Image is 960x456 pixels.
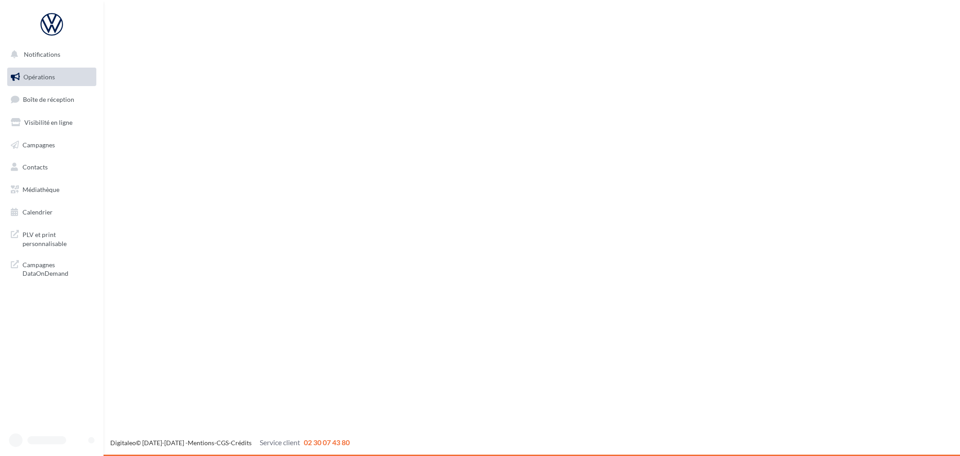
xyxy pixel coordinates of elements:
[5,45,95,64] button: Notifications
[24,50,60,58] span: Notifications
[304,438,350,447] span: 02 30 07 43 80
[5,158,98,177] a: Contacts
[5,90,98,109] a: Boîte de réception
[5,136,98,155] a: Campagnes
[5,225,98,251] a: PLV et print personnalisable
[23,259,93,278] span: Campagnes DataOnDemand
[23,186,59,193] span: Médiathèque
[23,73,55,81] span: Opérations
[5,68,98,87] a: Opérations
[110,439,136,447] a: Digitaleo
[5,180,98,199] a: Médiathèque
[23,141,55,148] span: Campagnes
[5,203,98,222] a: Calendrier
[110,439,350,447] span: © [DATE]-[DATE] - - -
[24,119,72,126] span: Visibilité en ligne
[5,113,98,132] a: Visibilité en ligne
[5,255,98,282] a: Campagnes DataOnDemand
[216,439,229,447] a: CGS
[231,439,252,447] a: Crédits
[23,96,74,103] span: Boîte de réception
[260,438,300,447] span: Service client
[23,208,53,216] span: Calendrier
[23,163,48,171] span: Contacts
[23,228,93,248] span: PLV et print personnalisable
[188,439,214,447] a: Mentions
